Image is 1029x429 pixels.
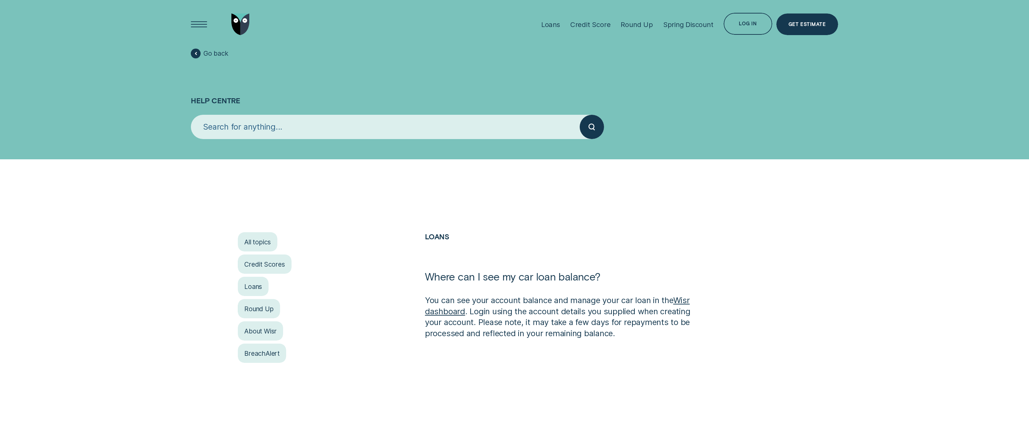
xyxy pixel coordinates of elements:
[238,254,292,274] a: Credit Scores
[238,344,286,363] a: BreachAlert
[188,14,210,35] button: Open Menu
[231,14,250,35] img: Wisr
[203,49,228,57] span: Go back
[425,270,698,295] h1: Where can I see my car loan balance?
[724,13,772,35] button: Log in
[663,20,713,29] div: Spring Discount
[238,232,277,252] a: All topics
[191,60,838,115] h1: Help Centre
[580,115,604,139] button: Submit your search query.
[425,295,698,339] p: You can see your account balance and manage your car loan in the . Login using the account detail...
[541,20,560,29] div: Loans
[570,20,611,29] div: Credit Score
[776,14,838,35] a: Get Estimate
[238,277,269,296] a: Loans
[425,232,449,241] a: Loans
[425,295,690,316] a: Wisr dashboard
[191,115,580,139] input: Search for anything...
[238,321,283,341] a: About Wisr
[238,299,280,319] a: Round Up
[621,20,653,29] div: Round Up
[425,232,698,270] h2: Loans
[191,49,228,58] a: Go back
